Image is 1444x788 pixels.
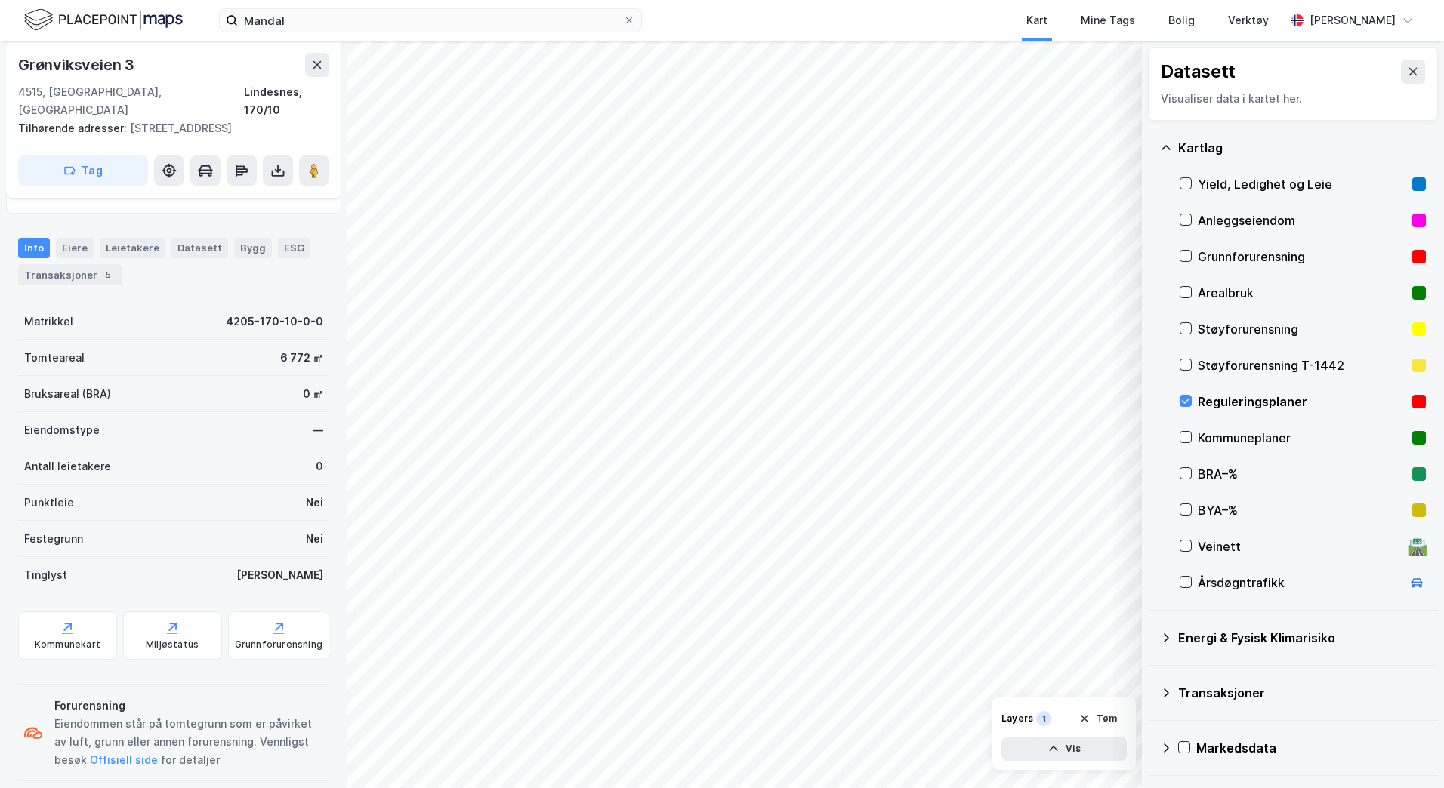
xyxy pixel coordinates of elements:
[18,119,317,137] div: [STREET_ADDRESS]
[54,715,323,769] div: Eiendommen står på tomtegrunn som er påvirket av luft, grunn eller annen forurensning. Vennligst ...
[306,530,323,548] div: Nei
[1198,175,1406,193] div: Yield, Ledighet og Leie
[1198,465,1406,483] div: BRA–%
[1196,739,1426,757] div: Markedsdata
[24,312,73,331] div: Matrikkel
[226,312,323,331] div: 4205-170-10-0-0
[24,349,85,367] div: Tomteareal
[1001,737,1127,761] button: Vis
[1026,11,1048,29] div: Kart
[316,457,323,476] div: 0
[303,385,323,403] div: 0 ㎡
[24,457,111,476] div: Antall leietakere
[18,155,148,186] button: Tag
[18,83,244,119] div: 4515, [GEOGRAPHIC_DATA], [GEOGRAPHIC_DATA]
[35,639,100,651] div: Kommunekart
[1407,537,1427,556] div: 🛣️
[24,7,183,33] img: logo.f888ab2527a4732fd821a326f86c7f29.svg
[1198,320,1406,338] div: Støyforurensning
[1198,284,1406,302] div: Arealbruk
[1198,392,1406,411] div: Reguleringsplaner
[1198,429,1406,447] div: Kommuneplaner
[24,421,100,439] div: Eiendomstype
[1198,574,1402,592] div: Årsdøgntrafikk
[100,238,165,257] div: Leietakere
[24,494,74,512] div: Punktleie
[18,53,137,77] div: Grønviksveien 3
[1161,90,1425,108] div: Visualiser data i kartet her.
[1198,537,1402,556] div: Veinett
[313,421,323,439] div: —
[244,83,329,119] div: Lindesnes, 170/10
[1198,211,1406,229] div: Anleggseiendom
[238,9,623,32] input: Søk på adresse, matrikkel, gårdeiere, leietakere eller personer
[1001,713,1033,725] div: Layers
[1228,11,1269,29] div: Verktøy
[24,385,111,403] div: Bruksareal (BRA)
[306,494,323,512] div: Nei
[100,267,116,282] div: 5
[1168,11,1195,29] div: Bolig
[1310,11,1396,29] div: [PERSON_NAME]
[1178,684,1426,702] div: Transaksjoner
[234,238,272,257] div: Bygg
[171,238,228,257] div: Datasett
[24,566,67,584] div: Tinglyst
[278,238,310,257] div: ESG
[1161,60,1236,84] div: Datasett
[54,697,323,715] div: Forurensning
[1368,716,1444,788] div: Kontrollprogram for chat
[18,264,122,285] div: Transaksjoner
[18,122,130,134] span: Tilhørende adresser:
[1069,706,1127,731] button: Tøm
[56,238,94,257] div: Eiere
[236,566,323,584] div: [PERSON_NAME]
[1368,716,1444,788] iframe: Chat Widget
[1081,11,1135,29] div: Mine Tags
[1198,501,1406,519] div: BYA–%
[24,530,83,548] div: Festegrunn
[1036,711,1051,726] div: 1
[1178,629,1426,647] div: Energi & Fysisk Klimarisiko
[1178,139,1426,157] div: Kartlag
[1198,356,1406,374] div: Støyforurensning T-1442
[18,238,50,257] div: Info
[235,639,322,651] div: Grunnforurensning
[1198,248,1406,266] div: Grunnforurensning
[146,639,199,651] div: Miljøstatus
[280,349,323,367] div: 6 772 ㎡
